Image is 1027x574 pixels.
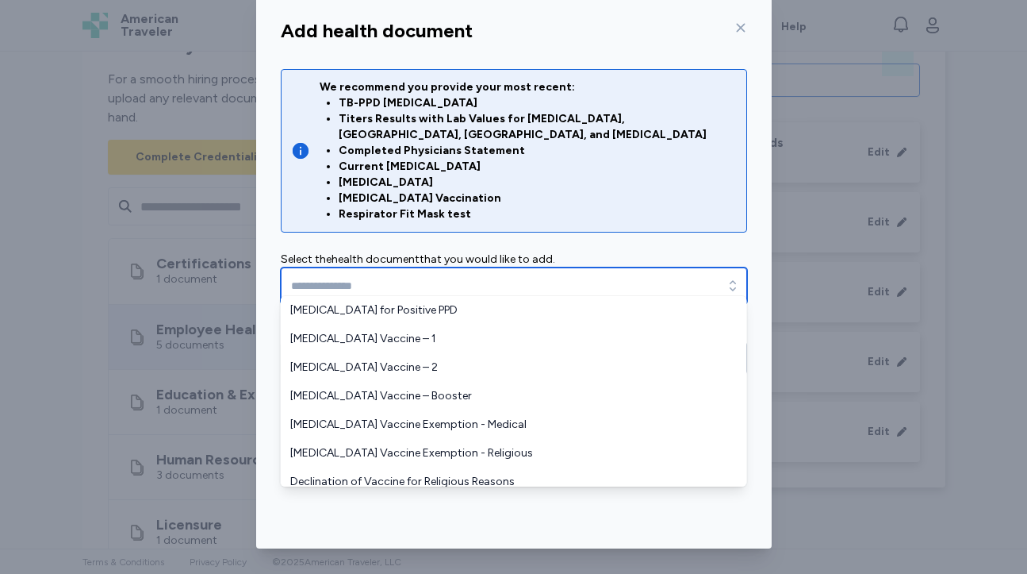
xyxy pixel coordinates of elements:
[290,445,719,461] span: [MEDICAL_DATA] Vaccine Exemption - Religious
[290,474,719,490] span: Declination of Vaccine for Religious Reasons
[290,360,719,376] span: [MEDICAL_DATA] Vaccine – 2
[290,331,719,347] span: [MEDICAL_DATA] Vaccine – 1
[290,417,719,433] span: [MEDICAL_DATA] Vaccine Exemption - Medical
[290,388,719,404] span: [MEDICAL_DATA] Vaccine – Booster
[290,302,719,318] span: [MEDICAL_DATA] for Positive PPD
